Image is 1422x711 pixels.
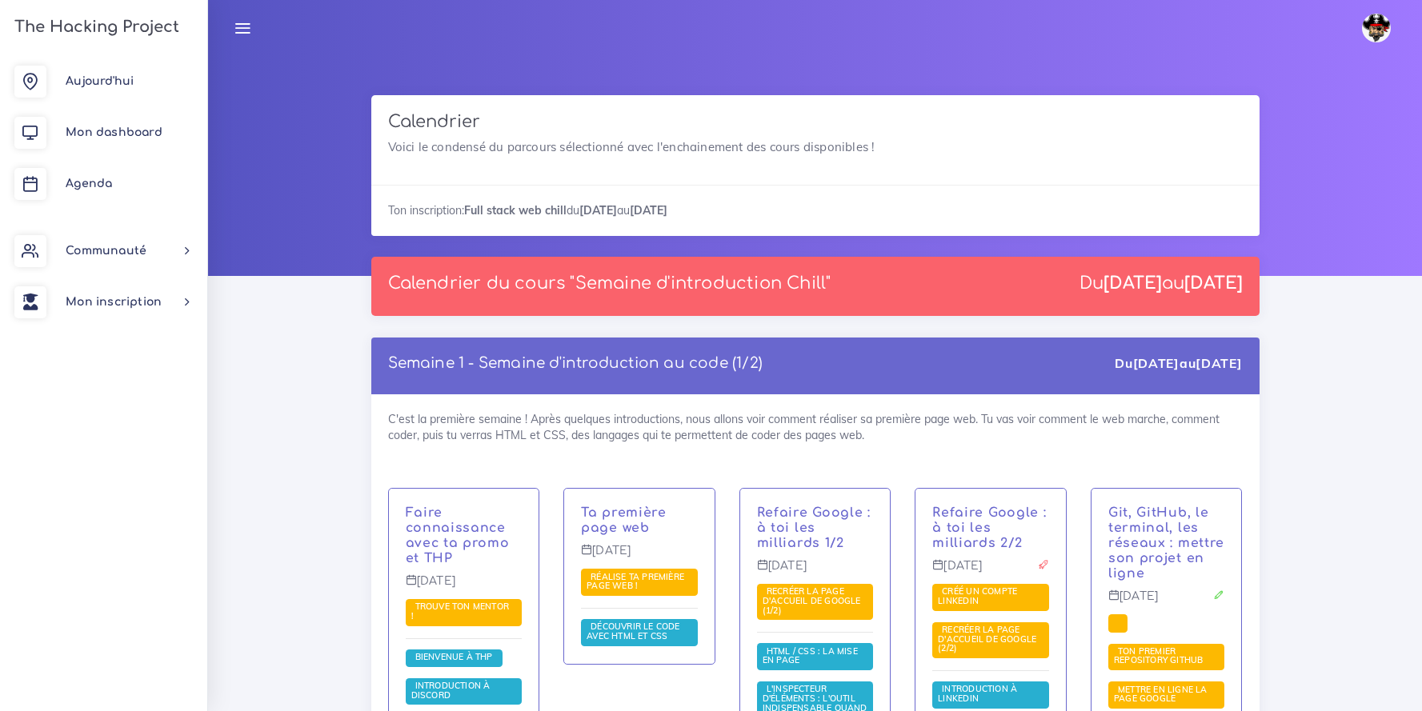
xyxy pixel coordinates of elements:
div: Du au [1080,274,1243,294]
strong: [DATE] [1196,355,1242,371]
span: Pour cette session, nous allons utiliser Discord, un puissant outil de gestion de communauté. Nou... [406,678,523,705]
div: Ton inscription: du au [371,185,1260,235]
span: Introduction à Discord [411,680,491,701]
h3: Calendrier [388,112,1243,132]
a: Refaire Google : à toi les milliards 1/2 [757,505,871,550]
span: Créé un compte LinkedIn [938,585,1017,606]
span: Communauté [66,245,146,257]
p: Aujourd'hui tu vas attaquer HTML et CSS et faire ta première page web. [581,505,698,536]
span: HTML et CSS permettent de réaliser une page web. Nous allons te montrer les bases qui te permettr... [581,619,698,646]
span: Maintenant que tu sais faire des pages basiques, nous allons te montrer comment faire de la mise ... [757,643,874,670]
span: Dans ce projet, tu vas mettre en place un compte LinkedIn et le préparer pour ta future vie. [932,584,1049,611]
span: Cette ressource te donnera les bases pour comprendre LinkedIn, un puissant outil professionnel. [932,681,1049,709]
a: Trouve ton mentor ! [411,601,510,622]
span: Recréer la page d'accueil de Google (2/2) [938,624,1036,653]
a: Recréer la page d'accueil de Google (2/2) [938,625,1036,654]
a: Git, GitHub, le terminal, les réseaux : mettre son projet en ligne [1108,505,1224,580]
a: Introduction à Discord [411,681,491,701]
a: Ta première page web [581,505,667,535]
a: Bienvenue à THP [411,652,497,663]
span: L'intitulé du projet est simple, mais le projet sera plus dur qu'il n'y parait. [932,622,1049,658]
span: Découvrir le code avec HTML et CSS [587,621,680,641]
p: [DATE] [932,559,1049,585]
span: HTML / CSS : la mise en page [763,645,858,666]
a: Faire connaissance avec ta promo et THP [406,505,510,565]
span: Ton premier repository GitHub [1114,645,1208,666]
p: C'est l'heure de rendre ton premier véritable projet ! Demain est un jour de correction [932,505,1049,550]
strong: [DATE] [1184,274,1243,293]
p: C'est l'heure de ton premier véritable projet ! Tu vas recréer la très célèbre page d'accueil de ... [757,505,874,550]
strong: [DATE] [1104,274,1162,293]
strong: [DATE] [579,203,617,218]
a: Introduction à LinkedIn [938,684,1017,705]
a: HTML / CSS : la mise en page [763,646,858,667]
p: [DATE] [581,544,698,569]
a: Refaire Google : à toi les milliards 2/2 [932,505,1046,550]
p: Calendrier du cours "Semaine d'introduction Chill" [388,274,831,294]
img: avatar [1362,14,1391,42]
span: Recréer la page d'accueil de Google (1/2) [763,585,861,615]
span: Aujourd'hui [66,75,134,87]
p: [DATE] [757,559,874,585]
span: Mon inscription [66,296,162,308]
div: Du au [1115,354,1242,373]
span: Utilise tout ce que tu as vu jusqu'à présent pour faire profiter à la terre entière de ton super ... [1108,681,1225,709]
a: Mettre en ligne la page Google [1114,684,1208,705]
strong: Full stack web chill [464,203,567,218]
p: [DATE] [1108,589,1225,615]
span: Dans ce projet, nous te demanderons de coder ta première page web. Ce sera l'occasion d'appliquer... [581,569,698,596]
a: Créé un compte LinkedIn [938,586,1017,607]
p: C'est le premier jour ! Après quelques introductions, nous verront comment réaliser ta première p... [406,505,523,565]
a: Semaine 1 - Semaine d'introduction au code (1/2) [388,355,763,371]
a: Découvrir le code avec HTML et CSS [587,621,680,642]
p: Voici le condensé du parcours sélectionné avec l'enchainement des cours disponibles ! [388,138,1243,157]
span: Salut à toi et bienvenue à The Hacking Project. Que tu sois avec nous pour 3 semaines, 12 semaine... [406,649,503,667]
p: C'est bien de coder, mais c'est encore mieux si toute la terre entière pouvait voir tes fantastiq... [1108,505,1225,581]
span: Bienvenue à THP [411,651,497,662]
span: Nous allons te demander de trouver la personne qui va t'aider à faire la formation dans les meill... [406,599,523,626]
strong: [DATE] [1133,355,1180,371]
p: [DATE] [406,574,523,600]
a: Recréer la page d'accueil de Google (1/2) [763,586,861,616]
span: Pour ce projet, nous allons te proposer d'utiliser ton terminal afin de faire marcher Git et GitH... [1108,644,1225,671]
span: Agenda [66,178,112,190]
span: Mon dashboard [66,126,162,138]
span: Trouve ton mentor ! [411,601,510,621]
a: Ton premier repository GitHub [1114,646,1208,667]
a: Réalise ta première page web ! [587,571,684,592]
span: Introduction à LinkedIn [938,683,1017,704]
i: Corrections cette journée là [1213,589,1224,601]
span: L'intitulé du projet est simple, mais le projet sera plus dur qu'il n'y parait. [757,584,874,620]
h3: The Hacking Project [10,18,179,36]
i: Projet à rendre ce jour-là [1038,559,1049,570]
strong: [DATE] [630,203,667,218]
